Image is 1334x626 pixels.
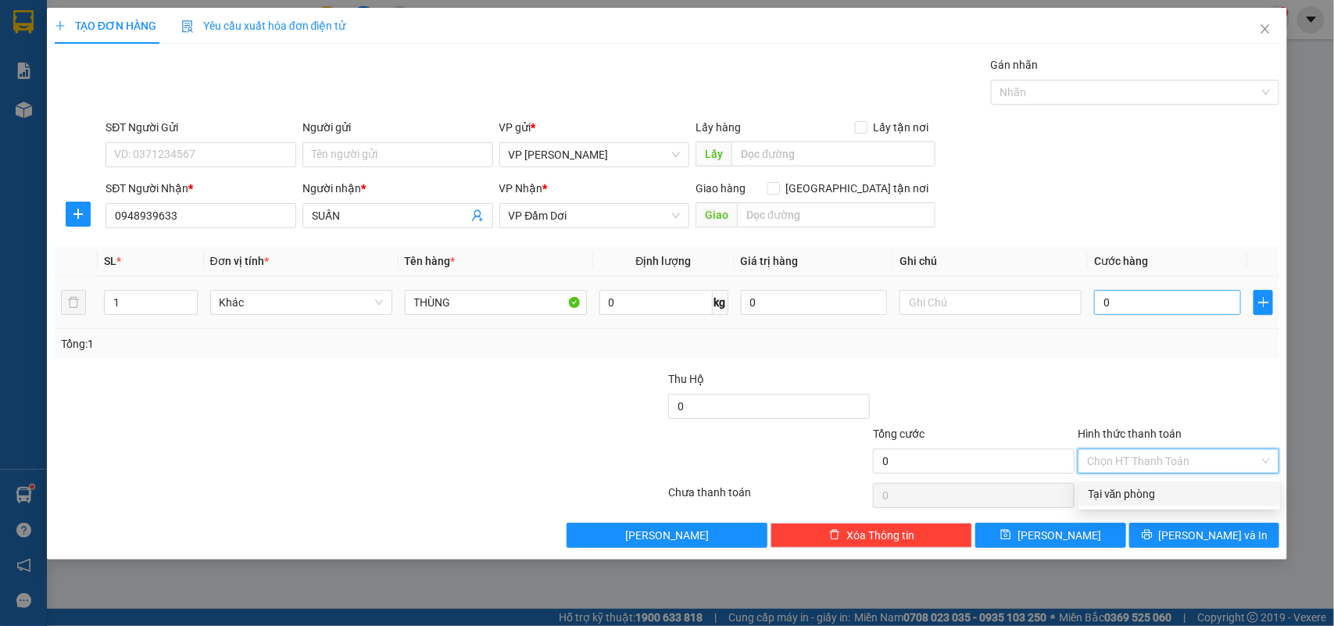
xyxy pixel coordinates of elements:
[899,290,1082,315] input: Ghi Chú
[106,180,296,197] div: SĐT Người Nhận
[509,204,681,227] span: VP Đầm Dơi
[567,523,768,548] button: [PERSON_NAME]
[668,373,704,385] span: Thu Hộ
[471,209,484,222] span: user-add
[61,290,86,315] button: delete
[146,38,653,58] li: 26 Phó Cơ Điều, Phường 12
[405,255,456,267] span: Tên hàng
[1142,529,1153,542] span: printer
[741,290,888,315] input: 0
[405,290,587,315] input: VD: Bàn, Ghế
[1159,527,1268,544] span: [PERSON_NAME] và In
[499,119,690,136] div: VP gửi
[741,255,799,267] span: Giá trị hàng
[55,20,156,32] span: TẠO ĐƠN HÀNG
[731,141,935,166] input: Dọc đường
[106,119,296,136] div: SĐT Người Gửi
[636,255,692,267] span: Định lượng
[509,143,681,166] span: VP Bạc Liêu
[210,255,269,267] span: Đơn vị tính
[1259,23,1271,35] span: close
[771,523,972,548] button: deleteXóa Thông tin
[696,182,746,195] span: Giao hàng
[867,119,935,136] span: Lấy tận nơi
[66,202,91,227] button: plus
[181,20,194,33] img: icon
[696,121,741,134] span: Lấy hàng
[991,59,1039,71] label: Gán nhãn
[55,20,66,31] span: plus
[20,113,273,139] b: GỬI : VP [PERSON_NAME]
[713,290,728,315] span: kg
[1000,529,1011,542] span: save
[893,246,1088,277] th: Ghi chú
[846,527,914,544] span: Xóa Thông tin
[625,527,709,544] span: [PERSON_NAME]
[302,180,493,197] div: Người nhận
[1094,255,1148,267] span: Cước hàng
[696,141,731,166] span: Lấy
[873,427,925,440] span: Tổng cước
[1017,527,1101,544] span: [PERSON_NAME]
[302,119,493,136] div: Người gửi
[1243,8,1287,52] button: Close
[829,529,840,542] span: delete
[667,484,872,511] div: Chưa thanh toán
[20,20,98,98] img: logo.jpg
[780,180,935,197] span: [GEOGRAPHIC_DATA] tận nơi
[66,208,90,220] span: plus
[737,202,935,227] input: Dọc đường
[146,58,653,77] li: Hotline: 02839552959
[1254,290,1273,315] button: plus
[499,182,543,195] span: VP Nhận
[1254,296,1272,309] span: plus
[220,291,383,314] span: Khác
[1088,485,1271,503] div: Tại văn phòng
[104,255,116,267] span: SL
[696,202,737,227] span: Giao
[1078,427,1182,440] label: Hình thức thanh toán
[61,335,516,352] div: Tổng: 1
[1129,523,1279,548] button: printer[PERSON_NAME] và In
[181,20,346,32] span: Yêu cầu xuất hóa đơn điện tử
[975,523,1125,548] button: save[PERSON_NAME]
